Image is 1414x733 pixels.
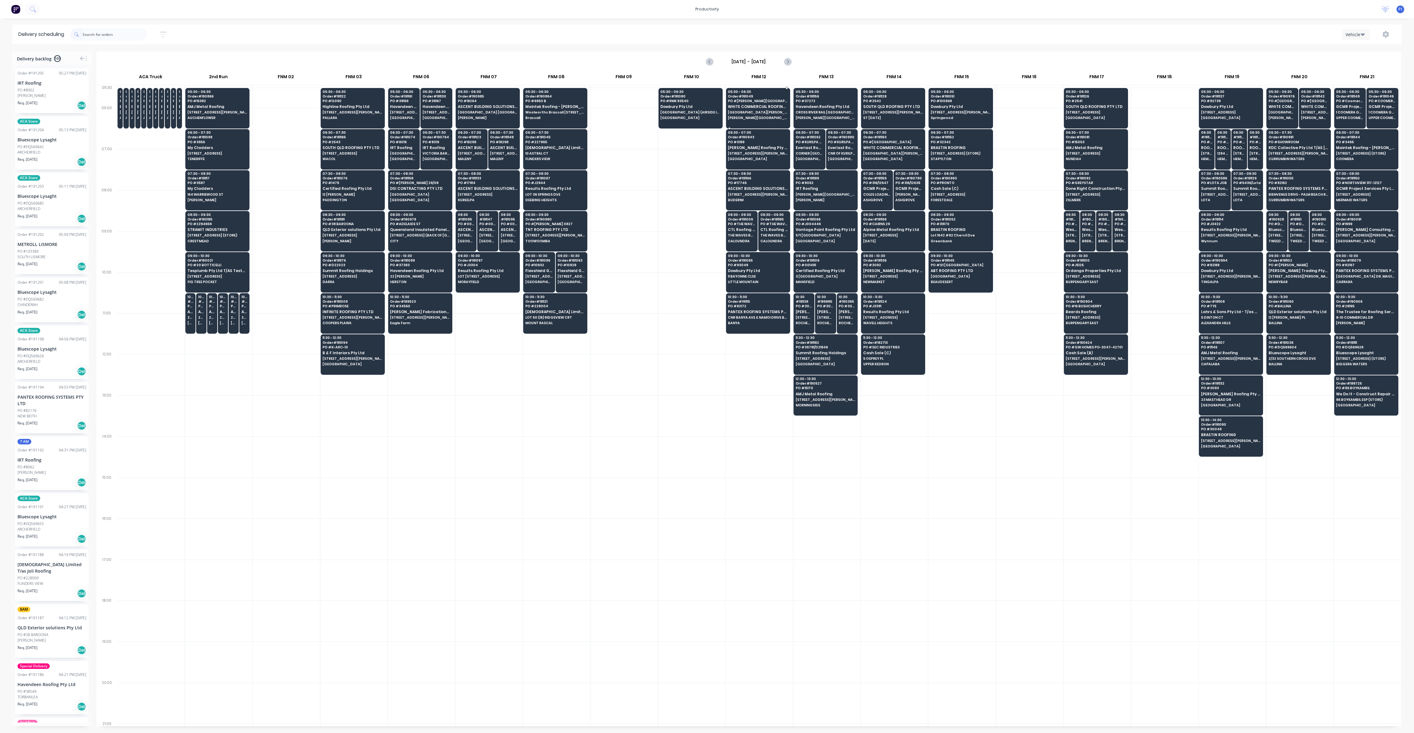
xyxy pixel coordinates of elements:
[1301,90,1329,94] span: 05:30 - 06:30
[167,105,168,109] span: Bluescope Lysaght
[931,140,990,144] span: PO # 32342
[137,94,138,98] span: # 190432
[17,127,44,133] div: Order # 191204
[187,94,247,98] span: Order # 190866
[143,90,145,94] span: 05:30
[149,110,150,114] span: [STREET_ADDRESS][PERSON_NAME] (STORE)
[1336,135,1396,139] span: Order # 191144
[120,90,121,94] span: 05:30
[525,99,585,103] span: PO # 6950 B
[1342,29,1370,40] button: Vehicle
[173,99,174,103] span: PO # DQ569632
[1301,105,1329,109] span: WHITE COMMERCIAL ROOFING PTY LTD
[173,116,174,120] span: ARCHERFIELD
[179,105,180,109] span: Bluescope Lysaght
[796,152,823,155] span: CORNER [GEOGRAPHIC_DATA][PERSON_NAME]
[860,71,928,85] div: FNM 14
[863,116,923,120] span: ST [DATE]
[1266,71,1333,85] div: FNM 20
[390,116,418,120] span: [GEOGRAPHIC_DATA]
[658,71,725,85] div: FNM 10
[523,71,590,85] div: FNM 08
[863,99,923,103] span: PO # 2542
[96,145,117,186] div: 07:00
[390,140,418,144] span: PO # 8019
[1250,135,1261,139] span: # 191135
[458,99,517,103] span: PO # 18264
[525,131,585,134] span: 06:30 - 07:30
[155,90,156,94] span: 05:30
[590,71,657,85] div: FNM 09
[120,105,121,109] span: Bluescope Lysaght
[660,105,720,109] span: Dowbury Pty Ltd
[728,140,787,144] span: PO # 0189
[96,104,117,145] div: 06:00
[931,110,990,114] span: [STREET_ADDRESS][PERSON_NAME]
[692,5,722,14] div: productivity
[796,131,823,134] span: 06:30 - 07:30
[1233,135,1245,139] span: # 191134
[728,152,787,155] span: [STREET_ADDRESS][PERSON_NAME] SHELL
[143,99,145,103] span: PO # DQ569492
[1201,135,1212,139] span: # 191190
[863,152,923,155] span: [GEOGRAPHIC_DATA][PERSON_NAME],[STREET_ADDRESS][PERSON_NAME]
[390,90,418,94] span: 05:30 - 06:30
[458,152,485,155] span: [STREET_ADDRESS]
[525,105,585,109] span: Maintek Roofing - [PERSON_NAME]
[931,135,990,139] span: Order # 191152
[137,105,138,109] span: Bluescope Lysaght
[187,90,247,94] span: 05:30 - 06:30
[525,146,585,150] span: [DEMOGRAPHIC_DATA] Limited T/as Joii Roofing
[1201,131,1212,134] span: 06:30
[17,56,52,62] span: Delivery backlog
[131,99,133,103] span: PO # DQ569590
[323,110,382,114] span: [STREET_ADDRESS][PERSON_NAME]
[187,140,247,144] span: PO # 3956
[863,110,923,114] span: [STREET_ADDRESS][PERSON_NAME]
[390,135,418,139] span: Order # 191074
[490,135,518,139] span: Order # 191148
[828,135,856,139] span: Order # 190990
[1201,116,1261,120] span: [GEOGRAPHIC_DATA]
[390,99,418,103] span: PO # 39169
[149,94,150,98] span: # 190390
[728,135,787,139] span: Order # 190943
[796,94,855,98] span: Order # 191156
[149,116,150,120] span: ARCHERFIELD
[458,90,517,94] span: 05:30 - 06:30
[423,105,450,109] span: Havendeen Roofing Pty Ltd
[458,140,485,144] span: PO # 18298
[17,93,86,98] div: [PERSON_NAME]
[423,94,450,98] span: Order # 191130
[1066,131,1125,134] span: 06:30 - 07:30
[458,110,517,114] span: [GEOGRAPHIC_DATA] [GEOGRAPHIC_DATA]
[17,71,44,76] div: Order # 191205
[1369,90,1396,94] span: 05:30 - 06:30
[126,105,127,109] span: Bluescope Lysaght
[1346,31,1363,38] div: Vehicle
[458,105,517,109] span: ASCENT BUILDING SOLUTIONS PTY LTD
[1336,110,1364,114] span: 1 COOMERA GRANDVIEW DRV
[863,135,923,139] span: Order # 191163
[1336,94,1364,98] span: Order # 191149
[1066,140,1125,144] span: PO # 15053
[1336,99,1364,103] span: PO # Coomera 343-12125
[1269,110,1296,114] span: [GEOGRAPHIC_DATA][DEMOGRAPHIC_DATA]
[1201,90,1261,94] span: 05:30 - 06:30
[458,116,517,120] span: [PERSON_NAME]
[1336,105,1364,109] span: GCMR Project Services Pty Ltd
[96,84,117,104] div: 05:30
[167,94,168,98] span: # 190566
[155,116,156,120] span: ARCHERFIELD
[17,87,34,93] div: PO #8002
[863,131,923,134] span: 06:30 - 07:30
[1201,99,1261,103] span: PO # 92739
[1198,71,1265,85] div: FNM 19
[167,90,168,94] span: 05:30
[1233,131,1245,134] span: 06:30
[77,101,86,110] div: Del
[1201,105,1261,109] span: Dowbury Pty Ltd
[931,94,990,98] span: Order # 191051
[796,146,823,150] span: Everlast Roofing Solutions Pty Ltd
[179,90,180,94] span: 05:30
